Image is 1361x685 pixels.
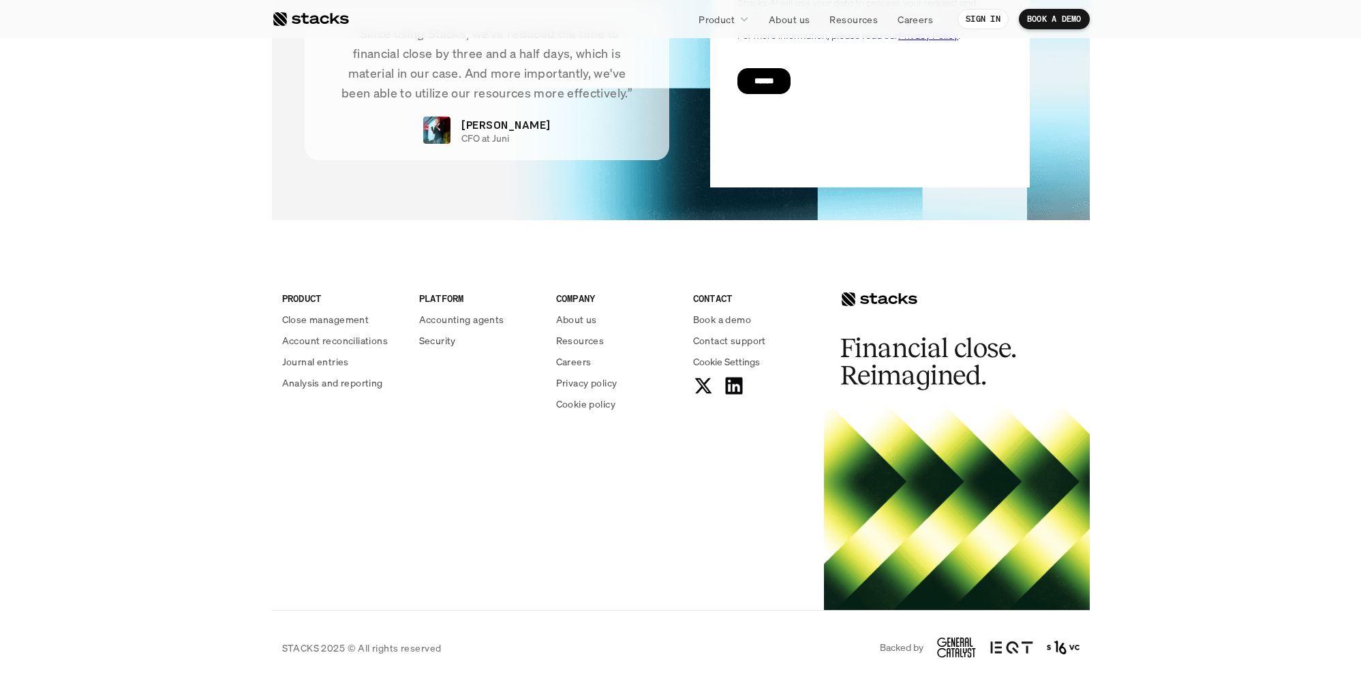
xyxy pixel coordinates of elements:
[282,291,403,305] p: PRODUCT
[693,333,814,348] a: Contact support
[693,291,814,305] p: CONTACT
[419,312,504,326] p: Accounting agents
[693,312,814,326] a: Book a demo
[699,12,735,27] p: Product
[556,397,615,411] p: Cookie policy
[556,376,677,390] a: Privacy policy
[556,333,677,348] a: Resources
[419,333,456,348] p: Security
[1027,14,1082,24] p: BOOK A DEMO
[282,354,403,369] a: Journal entries
[419,312,540,326] a: Accounting agents
[282,333,388,348] p: Account reconciliations
[889,7,941,31] a: Careers
[1019,9,1090,29] a: BOOK A DEMO
[821,7,886,31] a: Resources
[556,376,617,390] p: Privacy policy
[461,133,509,144] p: CFO at Juni
[556,354,677,369] a: Careers
[282,376,383,390] p: Analysis and reporting
[880,642,923,654] p: Backed by
[325,24,649,102] p: “Since using Stacks, we've reduced the time to financial close by three and a half days, which is...
[840,335,1045,389] h2: Financial close. Reimagined.
[958,9,1009,29] a: SIGN IN
[419,333,540,348] a: Security
[966,14,1000,24] p: SIGN IN
[556,291,677,305] p: COMPANY
[829,12,878,27] p: Resources
[282,312,403,326] a: Close management
[282,312,369,326] p: Close management
[282,376,403,390] a: Analysis and reporting
[898,12,933,27] p: Careers
[282,641,442,655] p: STACKS 2025 © All rights reserved
[693,312,752,326] p: Book a demo
[693,354,760,369] span: Cookie Settings
[769,12,810,27] p: About us
[282,333,403,348] a: Account reconciliations
[556,397,677,411] a: Cookie policy
[556,312,597,326] p: About us
[556,333,605,348] p: Resources
[556,354,592,369] p: Careers
[693,354,760,369] button: Cookie Trigger
[693,333,766,348] p: Contact support
[761,7,818,31] a: About us
[461,117,550,133] p: [PERSON_NAME]
[419,291,540,305] p: PLATFORM
[282,354,349,369] p: Journal entries
[161,260,221,269] a: Privacy Policy
[556,312,677,326] a: About us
